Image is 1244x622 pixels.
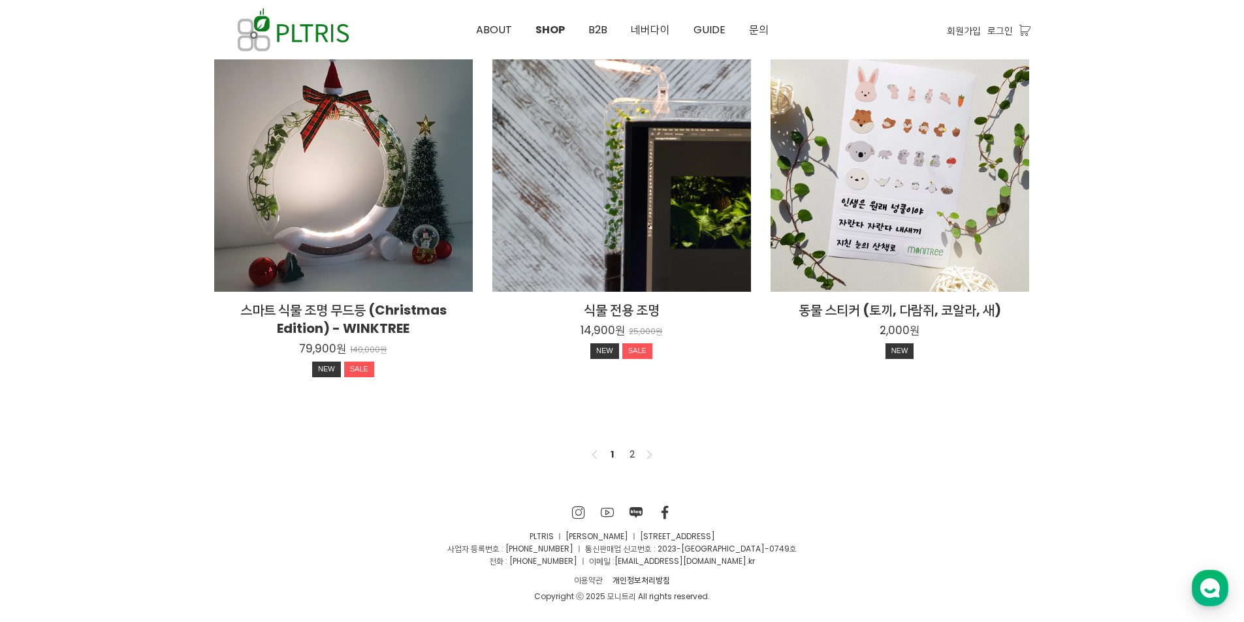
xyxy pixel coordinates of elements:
p: PLTRIS ㅣ [PERSON_NAME] ㅣ [STREET_ADDRESS] [214,530,1030,542]
a: [EMAIL_ADDRESS][DOMAIN_NAME] [614,555,746,567]
div: NEW [885,343,914,359]
a: ABOUT [464,1,524,59]
div: SALE [622,343,652,359]
div: NEW [312,362,341,377]
a: 개인정보처리방침 [608,572,675,587]
p: 전화 : [PHONE_NUMBER] ㅣ 이메일 : .kr [214,555,1030,567]
span: B2B [588,22,607,37]
span: GUIDE [694,22,726,37]
a: 식물 전용 조명 14,900원 25,000원 NEWSALE [492,301,751,362]
a: 이용약관 [569,572,608,587]
a: 동물 스티커 (토끼, 다람쥐, 코알라, 새) 2,000원 NEW [771,301,1029,362]
p: 14,900원 [581,323,625,337]
p: 25,000원 [629,327,663,337]
h2: 스마트 식물 조명 무드등 (Christmas Edition) - WINKTREE [214,301,473,337]
a: 2 [624,446,640,462]
h2: 식물 전용 조명 [492,301,751,319]
a: 회원가입 [947,23,981,38]
div: Copyright ⓒ 2025 모니트리 All rights reserved. [214,590,1030,602]
a: 1 [605,446,620,462]
a: 스마트 식물 조명 무드등 (Christmas Edition) - WINKTREE 79,900원 140,000원 NEWSALE [214,301,473,381]
h2: 동물 스티커 (토끼, 다람쥐, 코알라, 새) [771,301,1029,319]
p: 사업자 등록번호 : [PHONE_NUMBER] ㅣ 통신판매업 신고번호 : 2023-[GEOGRAPHIC_DATA]-0749호 [214,542,1030,555]
span: SHOP [535,22,565,37]
a: 로그인 [987,23,1013,38]
p: 140,000원 [350,345,387,355]
span: ABOUT [476,22,512,37]
a: 문의 [737,1,780,59]
span: 홈 [41,433,49,444]
p: 2,000원 [880,323,919,337]
a: 설정 [168,414,251,446]
span: 문의 [749,22,769,37]
span: 대화 [120,434,135,444]
a: GUIDE [682,1,737,59]
span: 네버다이 [631,22,670,37]
a: SHOP [524,1,577,59]
p: 79,900원 [299,341,346,356]
div: SALE [344,362,374,377]
div: NEW [590,343,619,359]
a: 홈 [4,414,86,446]
a: 네버다이 [619,1,682,59]
a: B2B [577,1,619,59]
a: 대화 [86,414,168,446]
span: 설정 [202,433,217,444]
